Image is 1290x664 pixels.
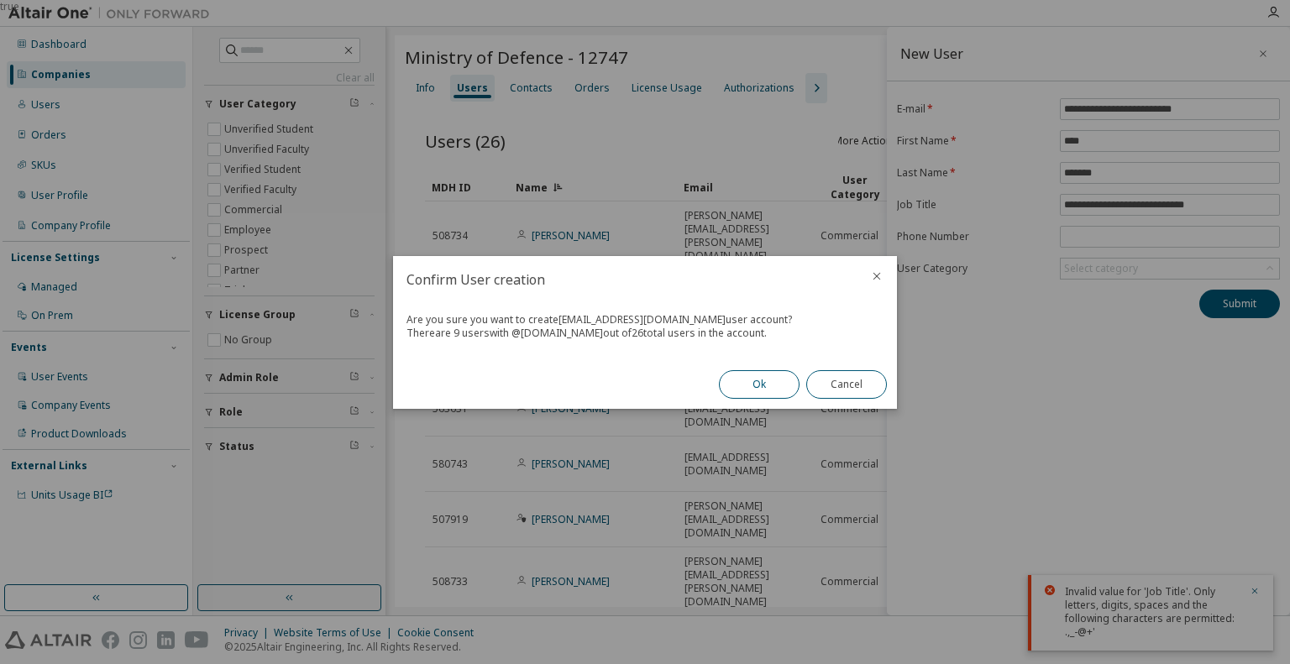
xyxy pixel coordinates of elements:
h2: Confirm User creation [393,256,857,303]
button: Cancel [806,370,887,399]
button: Ok [719,370,800,399]
div: Are you sure you want to create [EMAIL_ADDRESS][DOMAIN_NAME] user account? [406,313,884,327]
button: close [870,269,884,283]
div: There are 9 users with @ [DOMAIN_NAME] out of 26 total users in the account. [406,327,884,340]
